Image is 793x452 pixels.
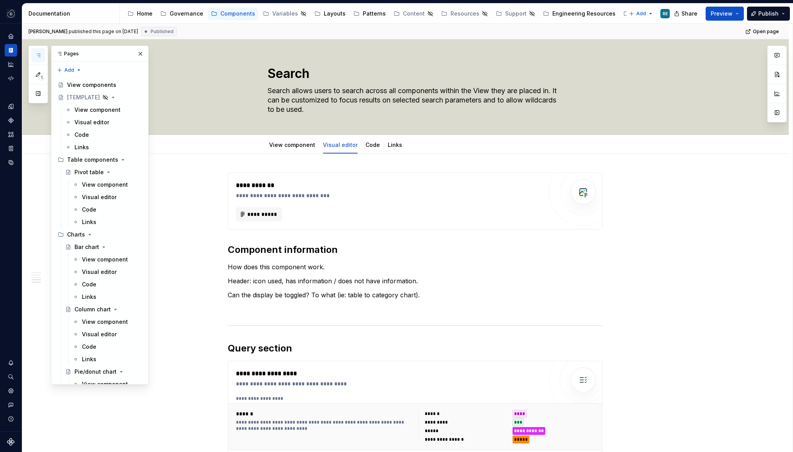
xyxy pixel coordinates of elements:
div: Links [385,136,405,153]
div: Code [82,281,96,288]
a: Storybook stories [5,142,17,155]
span: 1 [38,74,44,81]
a: Governance [157,7,206,20]
a: Tracking [620,7,660,20]
div: Visual editor [82,330,117,338]
p: How does this component work. [228,262,602,272]
div: Visual editor [82,268,117,276]
span: Publish [758,10,779,18]
a: [TEMPLATE] [55,91,145,104]
p: Can the display be toggled? To what (ie: table to category chart). [228,290,602,300]
a: Visual editor [62,116,145,129]
a: Code [69,341,145,353]
svg: Supernova Logo [7,438,15,446]
a: Visual editor [69,266,145,278]
div: View component [82,181,128,189]
a: Links [69,353,145,365]
div: Code [82,206,96,214]
div: Code [82,343,96,351]
a: Pie/donut chart [62,365,145,378]
div: Resources [451,10,479,18]
div: Links [82,218,96,226]
div: Data sources [5,156,17,169]
a: Code [62,129,145,141]
a: Resources [438,7,491,20]
a: Visual editor [323,141,358,148]
a: Code automation [5,72,17,85]
a: Variables [260,7,310,20]
div: Pivot table [75,168,104,176]
div: Governance [170,10,203,18]
div: Pie/donut chart [75,368,117,376]
a: Code [69,278,145,291]
div: Code [75,131,89,139]
a: Layouts [311,7,349,20]
a: Column chart [62,303,145,316]
h2: Component information [228,244,602,256]
a: Engineering Resources [540,7,619,20]
a: Links [69,291,145,303]
div: Notifications [5,357,17,369]
a: Visual editor [69,328,145,341]
div: Engineering Resources [552,10,616,18]
a: Links [69,216,145,228]
div: Code [362,136,383,153]
textarea: Search allows users to search across all components within the View they are placed in. It can be... [266,85,561,116]
a: Home [5,30,17,42]
div: Charts [67,231,85,238]
button: Share [670,7,703,21]
div: View component [75,106,121,114]
div: Analytics [5,58,17,71]
a: View component [69,316,145,328]
div: Design tokens [5,100,17,113]
a: View component [69,253,145,266]
span: Published [151,28,174,35]
div: View components [67,81,116,89]
div: Column chart [75,305,111,313]
a: Support [493,7,538,20]
span: [PERSON_NAME] [28,28,67,35]
div: Links [82,293,96,301]
a: Links [62,141,145,154]
div: Charts [55,228,145,241]
a: Patterns [350,7,389,20]
div: View component [82,380,128,388]
div: Support [505,10,527,18]
a: Code [69,203,145,216]
button: Search ⌘K [5,371,17,383]
div: Bar chart [75,243,99,251]
div: Table components [55,154,145,166]
a: View component [69,378,145,390]
button: Publish [747,7,790,21]
a: Components [5,114,17,127]
div: Components [220,10,255,18]
a: View components [55,79,145,91]
button: Add [55,65,84,76]
a: View component [269,141,315,148]
button: Preview [706,7,744,21]
div: Documentation [5,44,17,56]
div: Settings [5,385,17,397]
a: Links [388,141,402,148]
img: f5634f2a-3c0d-4c0b-9dc3-3862a3e014c7.png [6,9,16,18]
a: Open page [743,26,782,37]
a: Content [390,7,436,20]
div: View component [82,318,128,326]
a: Code [365,141,380,148]
span: Share [681,10,697,18]
a: View component [62,104,145,116]
div: Documentation [28,10,116,18]
div: Content [403,10,425,18]
a: Visual editor [69,191,145,203]
div: Variables [272,10,298,18]
h2: Query section [228,342,602,355]
span: Preview [711,10,733,18]
textarea: Search [266,64,561,83]
a: Home [124,7,156,20]
a: View component [69,178,145,191]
